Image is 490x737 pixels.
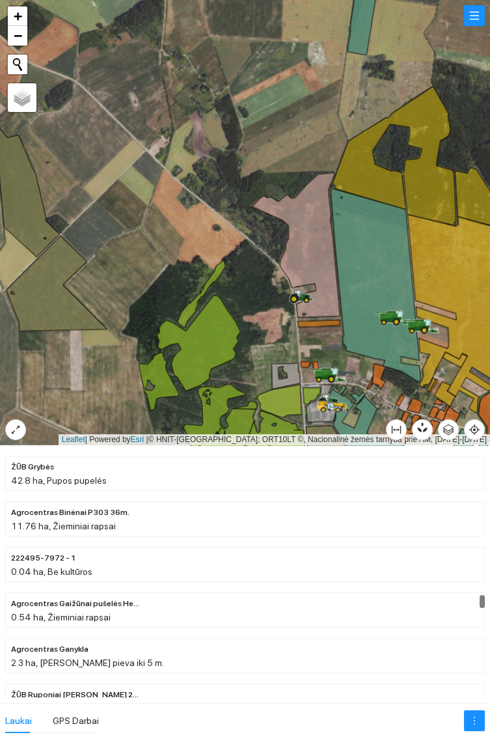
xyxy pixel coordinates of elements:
[11,507,129,519] span: Agrocentras Binėnai P303 36m.
[146,435,148,444] span: |
[8,55,27,74] button: Initiate a new search
[5,714,32,728] div: Laukai
[14,27,22,44] span: −
[11,566,92,577] span: 0.04 ha, Be kultūros
[8,7,27,26] a: Zoom in
[11,461,54,473] span: ŽŪB Grybės
[11,658,164,668] span: 2.3 ha, [PERSON_NAME] pieva iki 5 m.
[8,26,27,46] a: Zoom out
[59,434,490,445] div: | Powered by © HNIT-[GEOGRAPHIC_DATA]; ORT10LT ©, Nacionalinė žemės tarnyba prie AM, [DATE]-[DATE]
[14,8,22,24] span: +
[11,612,111,622] span: 0.54 ha, Žieminiai rapsai
[62,435,85,444] a: Leaflet
[131,435,144,444] a: Esri
[11,475,107,486] span: 42.8 ha, Pupos pupelės
[464,419,485,440] button: aim
[11,689,141,701] span: ŽŪB Ruponiai Jakubus 24m
[464,5,485,26] button: menu
[387,424,406,435] span: column-width
[11,643,88,656] span: Agrocentras Ganykla
[465,424,484,435] span: aim
[465,716,484,726] span: more
[11,552,76,564] span: 222495-7972 - 1
[11,598,141,610] span: Agrocentras Gaižūnai pušelės Herakles 24m.
[464,710,485,731] button: more
[386,419,407,440] button: column-width
[53,714,99,728] div: GPS Darbai
[11,521,116,531] span: 11.76 ha, Žieminiai rapsai
[6,424,25,435] span: expand-alt
[8,83,36,112] a: Layers
[5,419,26,440] button: expand-alt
